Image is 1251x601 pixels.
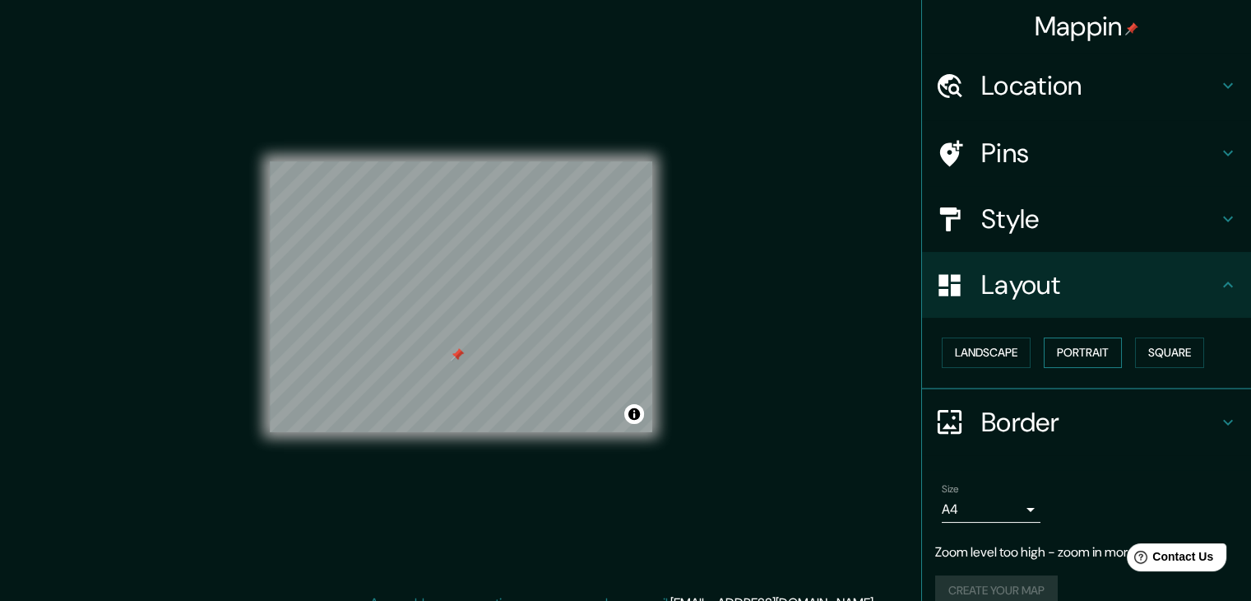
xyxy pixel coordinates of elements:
[1035,10,1139,43] h4: Mappin
[922,186,1251,252] div: Style
[1105,537,1233,583] iframe: Help widget launcher
[922,252,1251,318] div: Layout
[981,268,1218,301] h4: Layout
[935,543,1238,562] p: Zoom level too high - zoom in more
[1135,338,1204,368] button: Square
[981,137,1218,170] h4: Pins
[1044,338,1122,368] button: Portrait
[942,338,1031,368] button: Landscape
[922,389,1251,455] div: Border
[270,161,652,432] canvas: Map
[981,406,1218,439] h4: Border
[981,69,1218,102] h4: Location
[942,482,959,496] label: Size
[1125,22,1138,35] img: pin-icon.png
[922,120,1251,186] div: Pins
[981,203,1218,235] h4: Style
[922,53,1251,119] div: Location
[942,496,1040,523] div: A4
[624,404,644,424] button: Toggle attribution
